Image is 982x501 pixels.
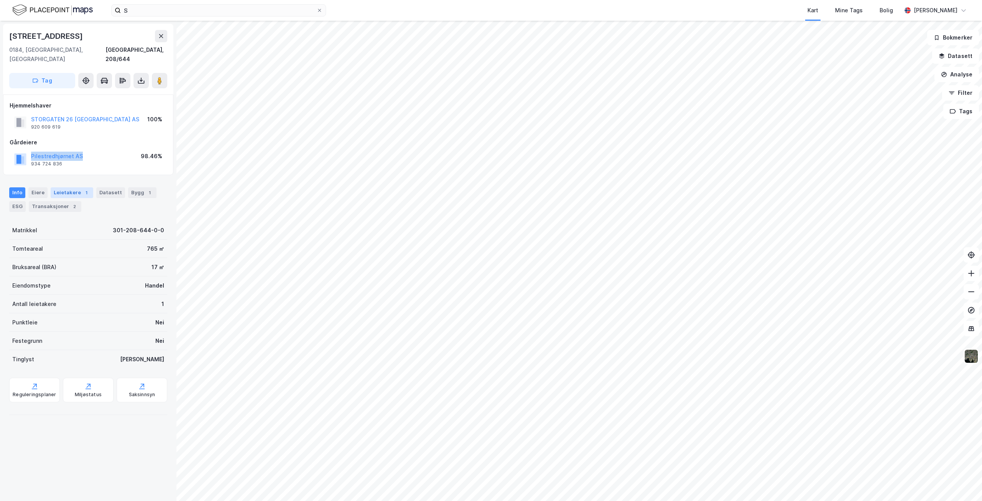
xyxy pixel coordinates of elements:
div: [PERSON_NAME] [120,355,164,364]
div: 301-208-644-0-0 [113,226,164,235]
div: Punktleie [12,318,38,327]
div: Datasett [96,187,125,198]
div: Matrikkel [12,226,37,235]
div: Nei [155,336,164,346]
div: Tomteareal [12,244,43,253]
div: Eiere [28,187,48,198]
input: Søk på adresse, matrikkel, gårdeiere, leietakere eller personer [121,5,316,16]
div: Reguleringsplaner [13,392,56,398]
div: Info [9,187,25,198]
div: Festegrunn [12,336,42,346]
div: 1 [161,299,164,309]
div: Hjemmelshaver [10,101,167,110]
div: Bruksareal (BRA) [12,263,56,272]
button: Filter [942,85,979,101]
div: Tinglyst [12,355,34,364]
div: ESG [9,201,26,212]
div: Bygg [128,187,157,198]
div: Nei [155,318,164,327]
div: 920 609 619 [31,124,61,130]
button: Datasett [932,48,979,64]
button: Tag [9,73,75,88]
img: 9k= [964,349,979,364]
div: 1 [82,189,90,197]
div: [PERSON_NAME] [914,6,957,15]
div: 1 [146,189,153,197]
button: Tags [943,104,979,119]
iframe: Chat Widget [944,464,982,501]
div: [GEOGRAPHIC_DATA], 208/644 [105,45,167,64]
div: Gårdeiere [10,138,167,147]
div: 17 ㎡ [152,263,164,272]
div: 100% [147,115,162,124]
img: logo.f888ab2527a4732fd821a326f86c7f29.svg [12,3,93,17]
div: Eiendomstype [12,281,51,290]
div: 2 [71,203,78,210]
div: 765 ㎡ [147,244,164,253]
div: Transaksjoner [29,201,81,212]
button: Analyse [934,67,979,82]
div: Miljøstatus [75,392,102,398]
div: Bolig [880,6,893,15]
div: 934 724 836 [31,161,62,167]
div: Antall leietakere [12,299,56,309]
div: Kontrollprogram for chat [944,464,982,501]
div: Handel [145,281,164,290]
button: Bokmerker [927,30,979,45]
div: Mine Tags [835,6,863,15]
div: Saksinnsyn [129,392,155,398]
div: [STREET_ADDRESS] [9,30,84,42]
div: 98.46% [141,152,162,161]
div: 0184, [GEOGRAPHIC_DATA], [GEOGRAPHIC_DATA] [9,45,105,64]
div: Leietakere [51,187,93,198]
div: Kart [807,6,818,15]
